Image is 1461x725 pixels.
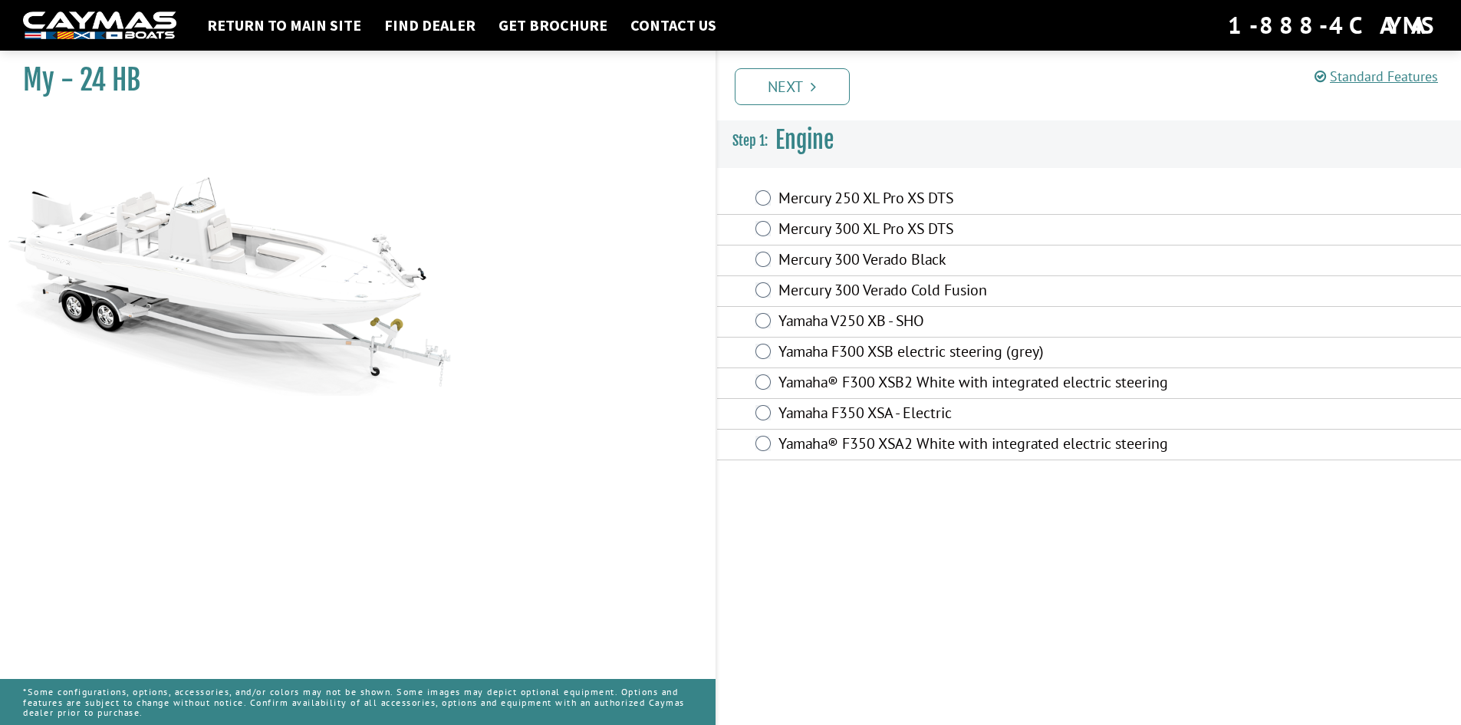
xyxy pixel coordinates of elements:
h1: My - 24 HB [23,63,677,97]
a: Next [735,68,850,105]
a: Return to main site [199,15,369,35]
label: Yamaha® F300 XSB2 White with integrated electric steering [778,373,1188,395]
div: 1-888-4CAYMAS [1228,8,1438,42]
label: Yamaha F350 XSA - Electric [778,404,1188,426]
label: Mercury 300 XL Pro XS DTS [778,219,1188,242]
label: Yamaha V250 XB - SHO [778,311,1188,334]
a: Find Dealer [377,15,483,35]
label: Mercury 300 Verado Cold Fusion [778,281,1188,303]
a: Contact Us [623,15,724,35]
label: Mercury 300 Verado Black [778,250,1188,272]
a: Standard Features [1315,68,1438,85]
p: *Some configurations, options, accessories, and/or colors may not be shown. Some images may depic... [23,679,693,725]
label: Yamaha® F350 XSA2 White with integrated electric steering [778,434,1188,456]
label: Yamaha F300 XSB electric steering (grey) [778,342,1188,364]
label: Mercury 250 XL Pro XS DTS [778,189,1188,211]
img: white-logo-c9c8dbefe5ff5ceceb0f0178aa75bf4bb51f6bca0971e226c86eb53dfe498488.png [23,12,176,40]
a: Get Brochure [491,15,615,35]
